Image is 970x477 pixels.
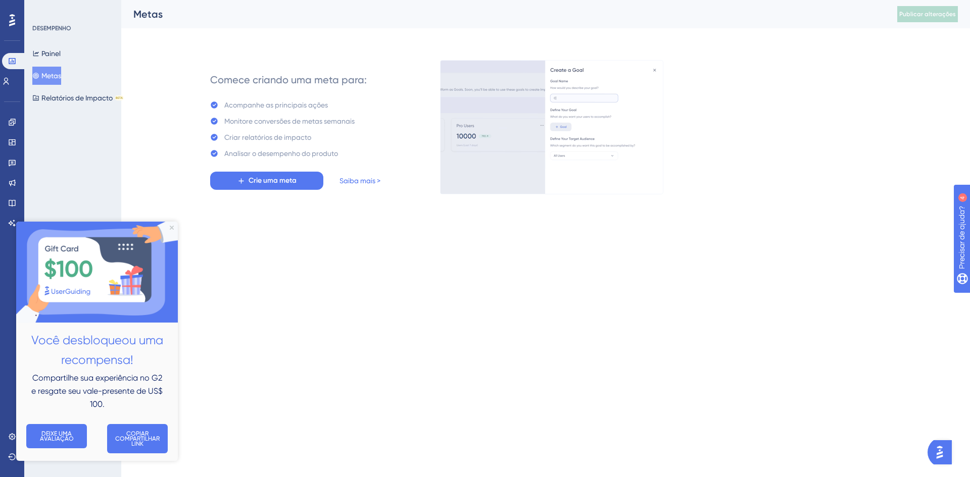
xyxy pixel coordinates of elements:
[94,6,97,12] font: 4
[133,8,163,20] font: Metas
[897,6,958,22] button: Publicar alterações
[154,5,158,9] div: Fechar visualização
[41,72,61,80] font: Metas
[16,152,146,162] font: Compartilhe sua experiência no G2
[339,175,380,187] a: Saiba mais >
[91,203,152,232] button: COPIAR COMPARTILHAR LINK
[41,94,113,102] font: Relatórios de Impacto
[32,44,61,63] button: Painel
[224,133,311,141] font: Criar relatórios de impacto
[339,177,380,185] font: Saiba mais >
[24,5,87,12] font: Precisar de ajuda?
[15,165,149,188] font: e resgate seu vale-presente de US$ 100.
[32,25,71,32] font: DESEMPENHO
[210,172,323,190] button: Crie uma meta
[32,89,124,107] button: Relatórios de ImpactoBETA
[32,67,61,85] button: Metas
[15,112,150,146] font: Você desbloqueou uma recompensa!
[899,11,956,18] font: Publicar alterações
[440,60,663,194] img: 4ba7ac607e596fd2f9ec34f7978dce69.gif
[41,49,61,58] font: Painel
[99,209,145,226] font: COPIAR COMPARTILHAR LINK
[210,74,367,86] font: Comece criando uma meta para:
[224,117,355,125] font: Monitore conversões de metas semanais
[928,437,958,467] iframe: Iniciador do Assistente de IA do UserGuiding
[249,176,297,185] font: Crie uma meta
[10,203,71,227] button: DEIXE UMA AVALIAÇÃO
[116,96,123,99] font: BETA
[24,209,58,221] font: DEIXE UMA AVALIAÇÃO
[224,149,338,157] font: Analisar o desempenho do produto
[224,101,328,109] font: Acompanhe as principais ações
